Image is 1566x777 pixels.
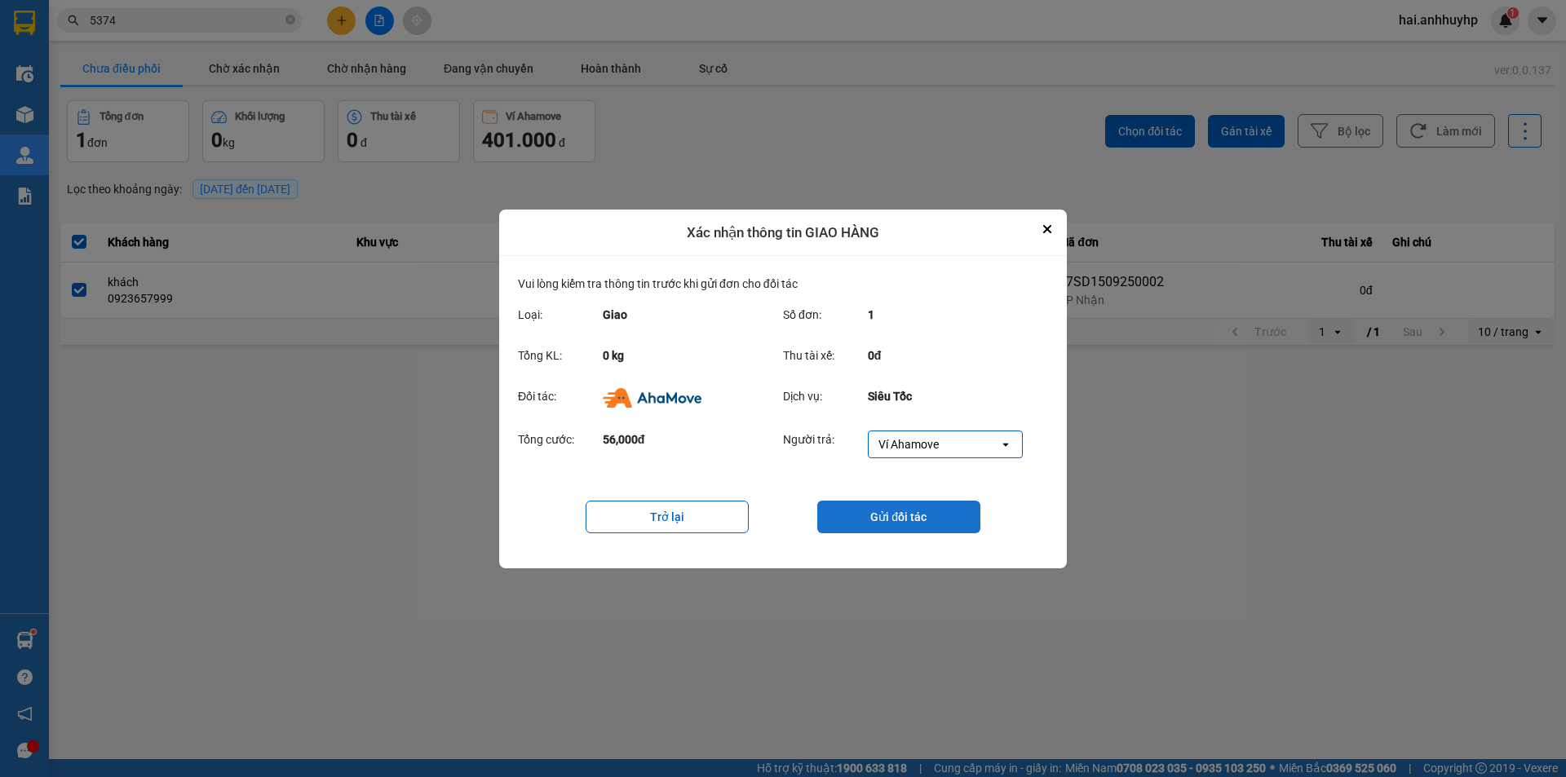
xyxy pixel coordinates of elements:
span: Chuyển phát nhanh: [GEOGRAPHIC_DATA] - [GEOGRAPHIC_DATA] [92,70,233,128]
button: Close [1037,219,1057,239]
div: 56,000đ [603,430,768,458]
div: Tổng KL: [518,347,603,364]
img: logo [7,64,91,148]
div: Dịch vụ: [783,387,868,407]
strong: CHUYỂN PHÁT NHANH VIP ANH HUY [101,13,223,66]
svg: open [999,438,1012,451]
div: Người trả: [783,430,868,458]
div: Xác nhận thông tin GIAO HÀNG [499,210,1067,257]
button: Gửi đối tác [817,501,980,533]
div: Tổng cước: [518,430,603,458]
div: Vui lòng kiểm tra thông tin trước khi gửi đơn cho đối tác [518,275,1048,299]
div: Đối tác: [518,387,603,407]
div: 1 [868,306,1033,324]
div: Ví Ahamove [878,436,939,453]
div: 0 kg [603,347,768,364]
div: Loại: [518,306,603,324]
div: Số đơn: [783,306,868,324]
div: Thu tài xế: [783,347,868,364]
img: Ahamove [603,388,701,408]
div: Giao [603,306,768,324]
button: Trở lại [586,501,749,533]
div: Siêu Tốc [868,387,1033,407]
div: 0đ [868,347,1033,364]
div: dialog [499,210,1067,568]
